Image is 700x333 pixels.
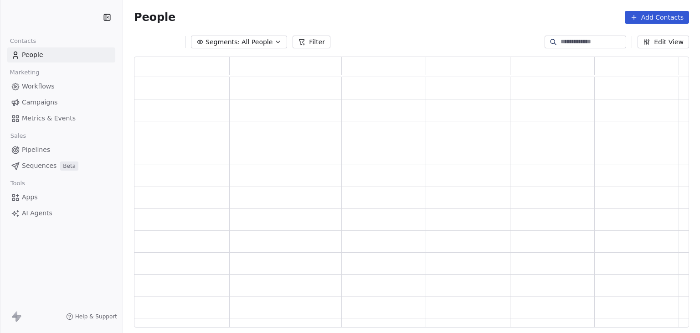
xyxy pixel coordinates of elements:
a: People [7,47,115,62]
span: Workflows [22,82,55,91]
button: Add Contacts [625,11,689,24]
span: People [22,50,43,60]
a: AI Agents [7,206,115,221]
a: SequencesBeta [7,158,115,173]
span: People [134,10,175,24]
a: Campaigns [7,95,115,110]
a: Metrics & Events [7,111,115,126]
span: Tools [6,177,29,190]
span: AI Agents [22,208,52,218]
span: Sequences [22,161,57,171]
span: Campaigns [22,98,57,107]
a: Apps [7,190,115,205]
button: Filter [293,36,330,48]
span: Apps [22,193,38,202]
span: Segments: [206,37,240,47]
a: Help & Support [66,313,117,320]
span: All People [242,37,273,47]
span: Marketing [6,66,43,79]
a: Workflows [7,79,115,94]
span: Sales [6,129,30,143]
span: Contacts [6,34,40,48]
button: Edit View [638,36,689,48]
a: Pipelines [7,142,115,157]
span: Metrics & Events [22,114,76,123]
span: Help & Support [75,313,117,320]
span: Pipelines [22,145,50,155]
span: Beta [60,161,78,171]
